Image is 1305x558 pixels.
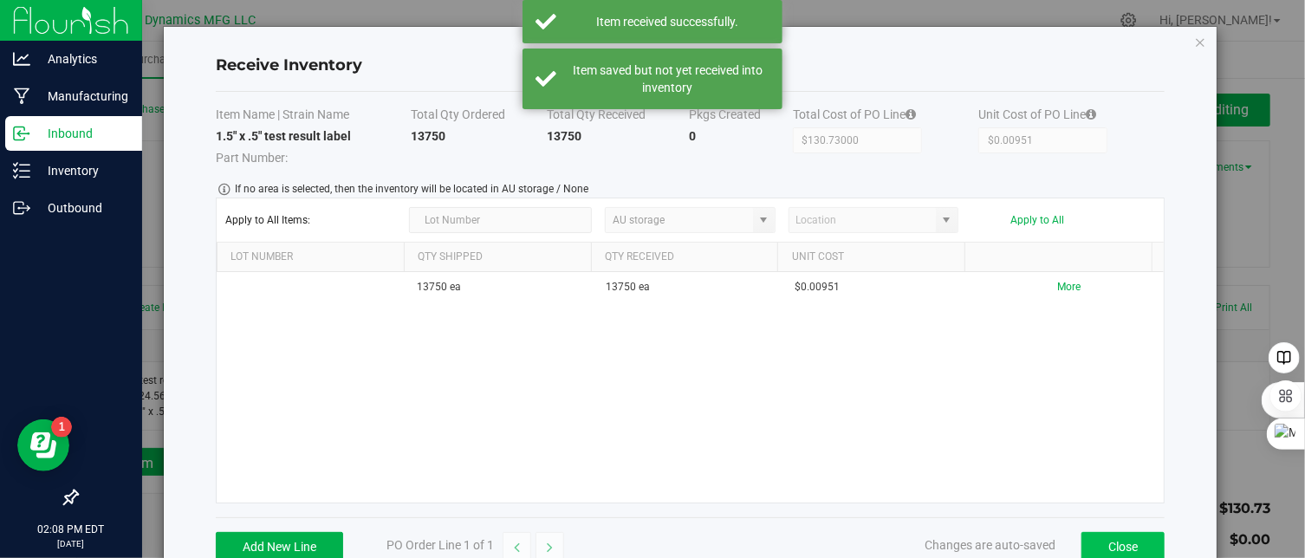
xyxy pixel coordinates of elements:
h4: Receive Inventory [216,55,1165,77]
span: PO Order Line 1 of 1 [386,538,494,552]
th: Unit Cost of PO Line [978,106,1165,127]
th: Total Qty Received [547,106,689,127]
p: Inbound [30,123,134,144]
div: Item saved but not yet received into inventory [566,62,769,96]
strong: 13750 [547,129,581,143]
span: Apply to All Items: [225,214,396,226]
button: Apply to All [1010,214,1064,226]
iframe: Resource center unread badge [51,417,72,438]
td: $0.00951 [785,272,975,302]
inline-svg: Inventory [13,162,30,179]
button: More [1057,279,1081,295]
span: Changes are auto-saved [925,538,1055,552]
i: Specifying a total cost will update all item costs. [906,108,916,120]
p: Analytics [30,49,134,69]
strong: 1.5" x .5" test result label [216,129,351,143]
inline-svg: Inbound [13,125,30,142]
p: [DATE] [8,537,134,550]
span: If no area is selected, then the inventory will be located in AU storage / None [235,181,588,197]
p: Inventory [30,160,134,181]
strong: 13750 [411,129,445,143]
iframe: Resource center [17,419,69,471]
inline-svg: Manufacturing [13,88,30,105]
p: 02:08 PM EDT [8,522,134,537]
th: Unit Cost [777,243,964,272]
td: 13750 ea [595,272,785,302]
button: Close modal [1194,31,1206,52]
p: Manufacturing [30,86,134,107]
th: Qty Shipped [404,243,591,272]
span: Part Number: [216,151,288,165]
th: Total Cost of PO Line [793,106,978,127]
inline-svg: Analytics [13,50,30,68]
th: Lot Number [217,243,404,272]
i: Specifying a total cost will update all item costs. [1086,108,1096,120]
th: Item Name | Strain Name [216,106,411,127]
strong: 0 [689,129,696,143]
inline-svg: Outbound [13,199,30,217]
input: Lot Number [409,207,592,233]
th: Total Qty Ordered [411,106,547,127]
p: Outbound [30,198,134,218]
div: Item received successfully. [566,13,769,30]
th: Pkgs Created [689,106,793,127]
th: Qty Received [591,243,778,272]
td: 13750 ea [406,272,596,302]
